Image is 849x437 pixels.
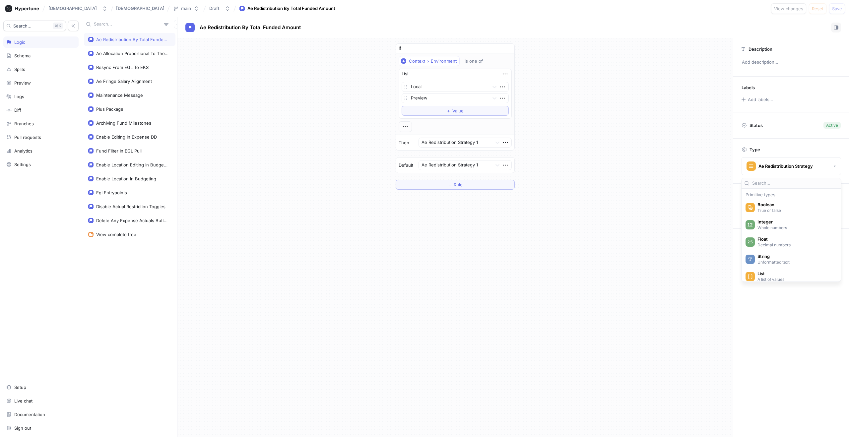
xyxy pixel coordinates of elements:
[748,97,773,102] div: Add labels...
[454,183,463,187] span: Rule
[757,242,834,248] p: Decimal numbers
[170,3,202,14] button: main
[750,147,760,152] p: Type
[96,148,142,154] div: Fund Filter In EGL Pull
[749,46,772,52] p: Description
[758,163,813,169] div: Ae Redistribution Strategy
[96,79,152,84] div: Ae Fringe Salary Alignment
[14,425,31,431] div: Sign out
[399,140,409,146] p: Then
[181,6,191,11] div: main
[774,7,803,11] span: View changes
[402,106,509,116] button: ＋Value
[48,6,97,11] div: [DEMOGRAPHIC_DATA]
[53,23,63,29] div: K
[757,225,834,230] p: Whole numbers
[448,183,452,187] span: ＋
[14,67,25,72] div: Splits
[14,162,31,167] div: Settings
[14,39,25,45] div: Logic
[96,204,165,209] div: Disable Actual Restriction Toggles
[757,236,834,242] span: Float
[3,21,66,31] button: Search...K
[46,3,110,14] button: [DEMOGRAPHIC_DATA]
[14,385,26,390] div: Setup
[96,37,168,42] div: Ae Redistribution By Total Funded Amount
[247,5,335,12] div: Ae Redistribution By Total Funded Amount
[96,232,136,237] div: View complete tree
[399,45,401,52] p: If
[446,109,451,113] span: ＋
[750,121,763,130] p: Status
[14,53,31,58] div: Schema
[742,85,755,90] p: Labels
[757,208,834,213] p: True or false
[96,51,168,56] div: Ae Allocation Proportional To The Burn Rate
[14,94,24,99] div: Logs
[812,7,823,11] span: Reset
[96,176,156,181] div: Enable Location In Budgeting
[96,162,168,167] div: Enable Location Editing In Budgeting
[757,219,834,225] span: Integer
[96,120,151,126] div: Archiving Fund Milestones
[14,121,34,126] div: Branches
[96,93,143,98] div: Maintenance Message
[402,71,409,77] div: List
[396,180,515,190] button: ＋Rule
[399,162,413,169] p: Default
[14,398,33,404] div: Live chat
[739,57,843,68] p: Add description...
[399,56,460,66] button: Context > Environment
[757,277,834,282] p: A list of values
[96,134,157,140] div: Enable Editing In Expense DD
[96,190,127,195] div: Egl Entrypoints
[116,6,164,11] span: [DEMOGRAPHIC_DATA]
[832,7,842,11] span: Save
[452,109,464,113] span: Value
[14,412,45,417] div: Documentation
[743,193,840,197] div: Primitive types
[94,21,161,28] input: Search...
[96,106,123,112] div: Plus Package
[96,65,149,70] div: Resync From EGL To EKS
[826,122,838,128] div: Active
[96,218,168,223] div: Delete Any Expense Actuals Button
[757,259,834,265] p: Unformatted text
[757,254,834,259] span: String
[207,3,233,14] button: Draft
[3,409,79,420] a: Documentation
[462,56,492,66] button: is one of
[465,58,483,64] div: is one of
[200,25,301,30] span: Ae Redistribution By Total Funded Amount
[14,107,21,113] div: Diff
[757,202,834,208] span: Boolean
[771,3,806,14] button: View changes
[14,80,31,86] div: Preview
[757,271,834,277] span: List
[742,157,841,175] button: Ae Redistribution Strategy
[809,3,826,14] button: Reset
[13,24,32,28] span: Search...
[14,135,41,140] div: Pull requests
[409,58,457,64] div: Context > Environment
[739,95,775,104] button: Add labels...
[829,3,845,14] button: Save
[14,148,33,154] div: Analytics
[209,6,220,11] div: Draft
[752,180,838,187] input: Search...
